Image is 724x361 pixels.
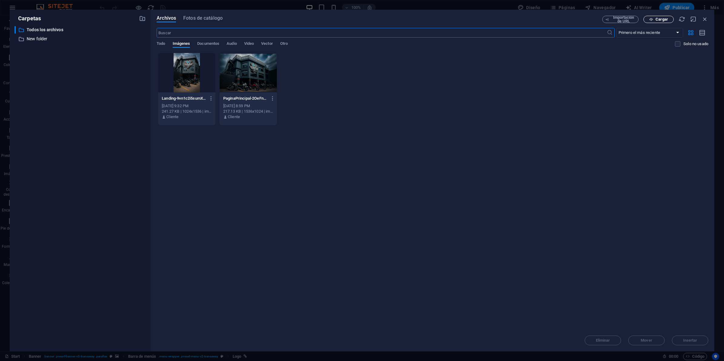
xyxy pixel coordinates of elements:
[183,15,223,22] span: Fotos de catálogo
[27,35,135,42] p: New folder
[197,40,219,48] span: Documentos
[280,40,288,48] span: Otro
[173,40,190,48] span: Imágenes
[690,16,697,22] i: Minimizar
[244,40,254,48] span: Video
[611,16,636,23] span: Importación de URL
[15,15,41,22] p: Carpetas
[162,109,212,114] div: 241.27 KB | 1024x1536 | image/jpeg
[166,114,178,120] p: Cliente
[162,103,212,109] div: [DATE] 9:32 PM
[227,40,237,48] span: Audio
[228,114,240,120] p: Cliente
[602,16,639,23] button: Importación de URL
[157,15,176,22] span: Archivos
[643,16,674,23] button: Cargar
[223,103,273,109] div: [DATE] 8:59 PM
[27,26,135,33] p: Todos los archivos
[139,15,146,22] i: Crear carpeta
[157,28,606,38] input: Buscar
[223,109,273,114] div: 217.13 KB | 1536x1024 | image/jpeg
[261,40,273,48] span: Vector
[702,16,708,22] i: Cerrar
[656,18,668,21] span: Cargar
[679,16,685,22] i: Volver a cargar
[683,41,708,47] p: Solo muestra los archivos que no están usándose en el sitio web. Los archivos añadidos durante es...
[157,40,165,48] span: Todo
[15,35,146,43] div: New folder
[162,96,206,101] p: Landing-9vn1c2i5sumXxpqdq7FhSQ.jpg
[15,26,16,34] div: ​
[223,96,267,101] p: PaginaPrincipal-2OeFn4RQ-Div2v741c2pRQ.jpg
